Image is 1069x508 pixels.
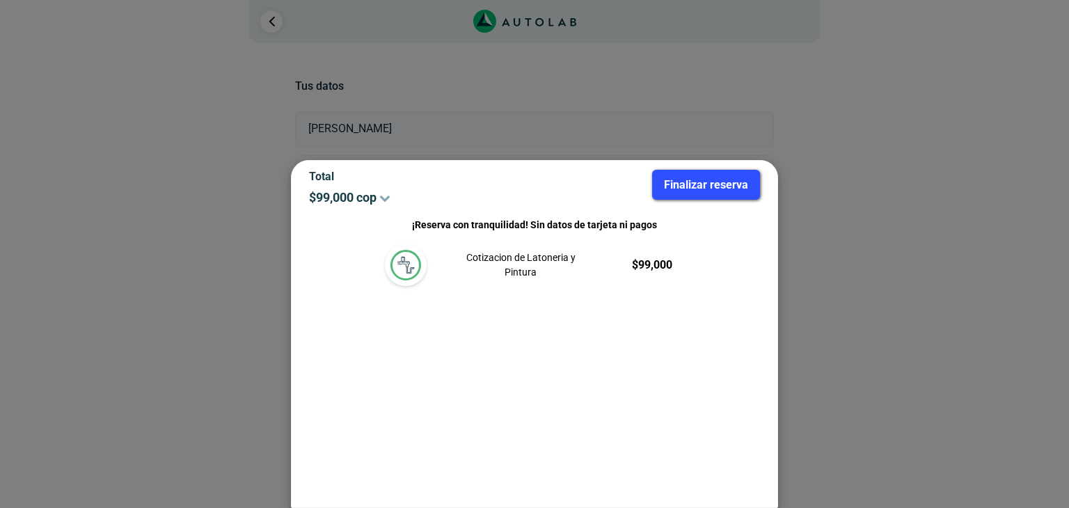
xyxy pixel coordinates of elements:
p: ¡Reserva con tranquilidad! Sin datos de tarjeta ni pagos [309,217,760,233]
button: Finalizar reserva [652,170,760,200]
p: Cotizacion de Latoneria y Pintura [453,251,589,280]
p: $ 99,000 [589,257,672,273]
p: Total [309,170,524,183]
p: $ 99,000 cop [309,190,524,205]
img: latoneria_y_pintura-v3.svg [390,250,421,280]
